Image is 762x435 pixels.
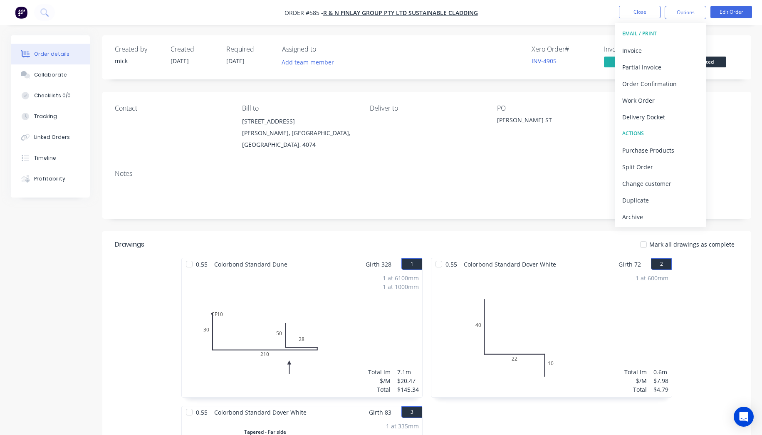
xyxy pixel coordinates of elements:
span: Girth 72 [619,258,641,270]
button: 1 [401,258,422,270]
a: INV-4905 [532,57,557,65]
div: $20.47 [397,376,419,385]
div: Partial Invoice [622,61,699,73]
div: Deliver to [370,104,484,112]
button: Close [619,6,661,18]
span: [DATE] [226,57,245,65]
div: Invoice [622,44,699,57]
div: Delivery Docket [622,111,699,123]
button: Edit Order [710,6,752,18]
div: Timeline [34,154,56,162]
span: Colorbond Standard Dover White [211,406,310,418]
button: Timeline [11,148,90,168]
div: Invoiced [604,45,666,53]
button: Tracking [11,106,90,127]
span: 0.55 [193,258,211,270]
div: 04022101 at 600mmTotal lm$/MTotal0.6m$7.98$4.79 [431,270,672,397]
div: Change customer [622,178,699,190]
div: Drawings [115,240,144,250]
div: $145.34 [397,385,419,394]
span: Mark all drawings as complete [649,240,735,249]
div: Archive [622,211,699,223]
div: Order Confirmation [622,78,699,90]
div: Created by [115,45,161,53]
button: Checklists 0/0 [11,85,90,106]
a: R & N Finlay Group Pty Ltd Sustainable Cladding [323,9,478,17]
div: Open Intercom Messenger [734,407,754,427]
div: Work Order [622,94,699,106]
div: Status [676,45,739,53]
span: Girth 83 [369,406,391,418]
span: 0.55 [193,406,211,418]
div: PO [497,104,611,112]
div: Assigned to [282,45,365,53]
span: [DATE] [171,57,189,65]
div: Notes [115,170,739,178]
div: Collaborate [34,71,67,79]
button: 2 [651,258,672,270]
span: Order #585 - [285,9,323,17]
div: mick [115,57,161,65]
div: [STREET_ADDRESS][PERSON_NAME], [GEOGRAPHIC_DATA], [GEOGRAPHIC_DATA], 4074 [242,116,356,151]
button: 3 [401,406,422,418]
div: 0CF103021028501 at 6100mm1 at 1000mmTotal lm$/MTotal7.1m$20.47$145.34 [182,270,422,397]
div: Profitability [34,175,65,183]
div: 1 at 1000mm [383,282,419,291]
div: 1 at 600mm [636,274,668,282]
button: Add team member [277,57,339,68]
div: Total [368,385,391,394]
div: 0.6m [653,368,668,376]
div: Purchase Products [622,144,699,156]
div: Linked Orders [34,133,70,141]
div: Split Order [622,161,699,173]
span: 0.55 [442,258,460,270]
button: Order details [11,44,90,64]
span: Girth 328 [366,258,391,270]
span: Colorbond Standard Dover White [460,258,559,270]
div: Total [624,385,647,394]
div: [PERSON_NAME], [GEOGRAPHIC_DATA], [GEOGRAPHIC_DATA], 4074 [242,127,356,151]
div: $4.79 [653,385,668,394]
div: Total lm [368,368,391,376]
div: Xero Order # [532,45,594,53]
div: $/M [624,376,647,385]
div: Total lm [624,368,647,376]
span: Yes [604,57,654,67]
div: 1 at 335mm [386,422,419,430]
div: Tracking [34,113,57,120]
div: Created [171,45,216,53]
button: Linked Orders [11,127,90,148]
div: $/M [368,376,391,385]
div: 1 at 6100mm [383,274,419,282]
div: Required [226,45,272,53]
div: Contact [115,104,229,112]
div: Checklists 0/0 [34,92,71,99]
div: Duplicate [622,194,699,206]
button: Profitability [11,168,90,189]
div: Bill to [242,104,356,112]
div: [STREET_ADDRESS] [242,116,356,127]
div: ACTIONS [622,128,699,139]
div: Order details [34,50,69,58]
div: $7.98 [653,376,668,385]
div: EMAIL / PRINT [622,28,699,39]
div: [PERSON_NAME] ST [497,116,601,127]
img: Factory [15,6,27,19]
button: Add team member [282,57,339,68]
div: 7.1m [397,368,419,376]
button: Options [665,6,706,19]
span: Colorbond Standard Dune [211,258,291,270]
button: Collaborate [11,64,90,85]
